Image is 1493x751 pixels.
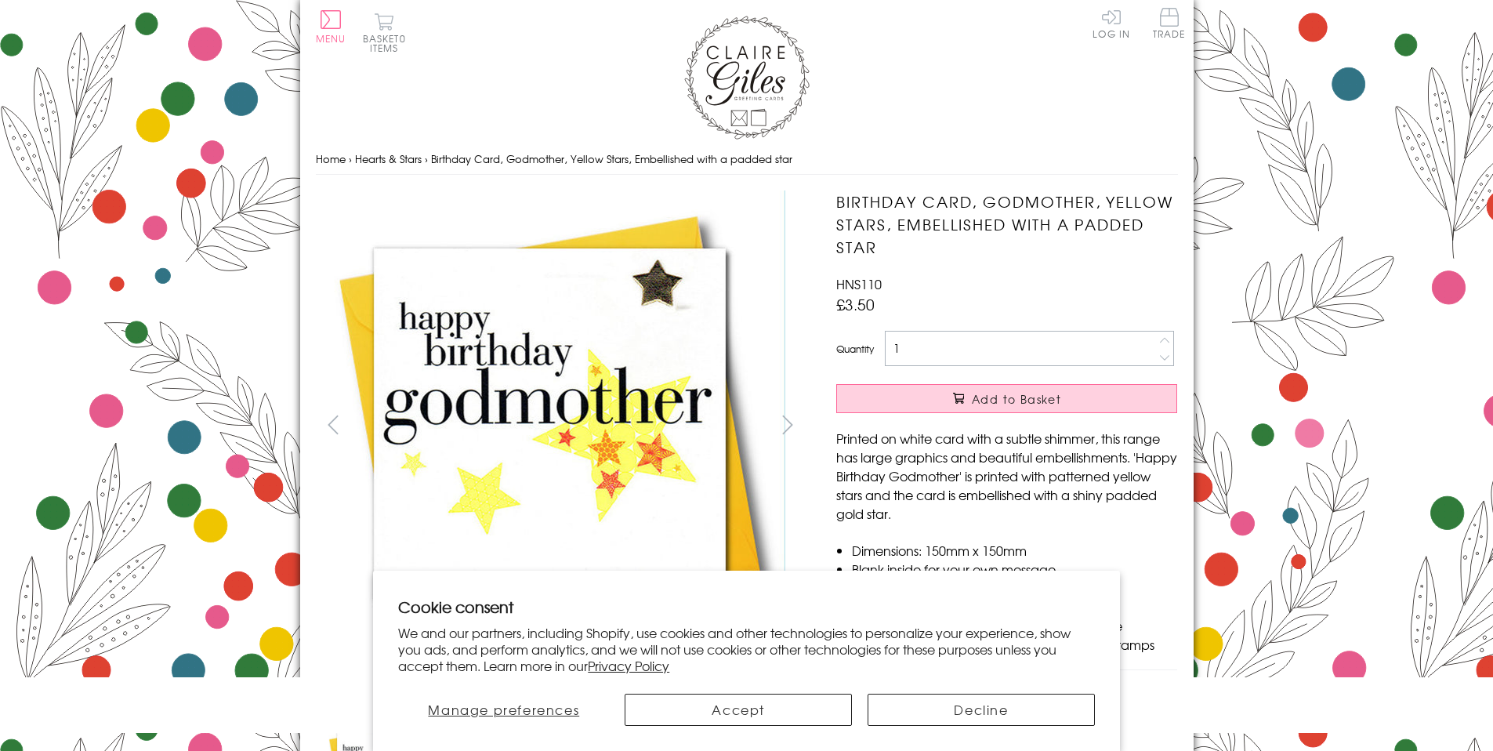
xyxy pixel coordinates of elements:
span: Birthday Card, Godmother, Yellow Stars, Embellished with a padded star [431,151,792,166]
h1: Birthday Card, Godmother, Yellow Stars, Embellished with a padded star [836,190,1177,258]
button: Basket0 items [363,13,406,53]
button: Add to Basket [836,384,1177,413]
span: Trade [1153,8,1186,38]
button: prev [316,407,351,442]
span: HNS110 [836,274,882,293]
span: Manage preferences [428,700,579,719]
li: Dimensions: 150mm x 150mm [852,541,1177,560]
button: next [770,407,805,442]
img: Birthday Card, Godmother, Yellow Stars, Embellished with a padded star [805,190,1275,661]
button: Menu [316,10,346,43]
span: £3.50 [836,293,875,315]
button: Manage preferences [398,694,609,726]
p: We and our partners, including Shopify, use cookies and other technologies to personalize your ex... [398,625,1095,673]
span: Add to Basket [972,391,1061,407]
nav: breadcrumbs [316,143,1178,176]
a: Hearts & Stars [355,151,422,166]
span: 0 items [370,31,406,55]
span: Menu [316,31,346,45]
button: Decline [868,694,1095,726]
a: Home [316,151,346,166]
p: Printed on white card with a subtle shimmer, this range has large graphics and beautiful embellis... [836,429,1177,523]
span: › [425,151,428,166]
a: Privacy Policy [588,656,669,675]
img: Claire Giles Greetings Cards [684,16,810,140]
span: › [349,151,352,166]
label: Quantity [836,342,874,356]
button: Accept [625,694,852,726]
a: Trade [1153,8,1186,42]
img: Birthday Card, Godmother, Yellow Stars, Embellished with a padded star [315,190,785,660]
h2: Cookie consent [398,596,1095,618]
a: Log In [1093,8,1130,38]
li: Blank inside for your own message [852,560,1177,579]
